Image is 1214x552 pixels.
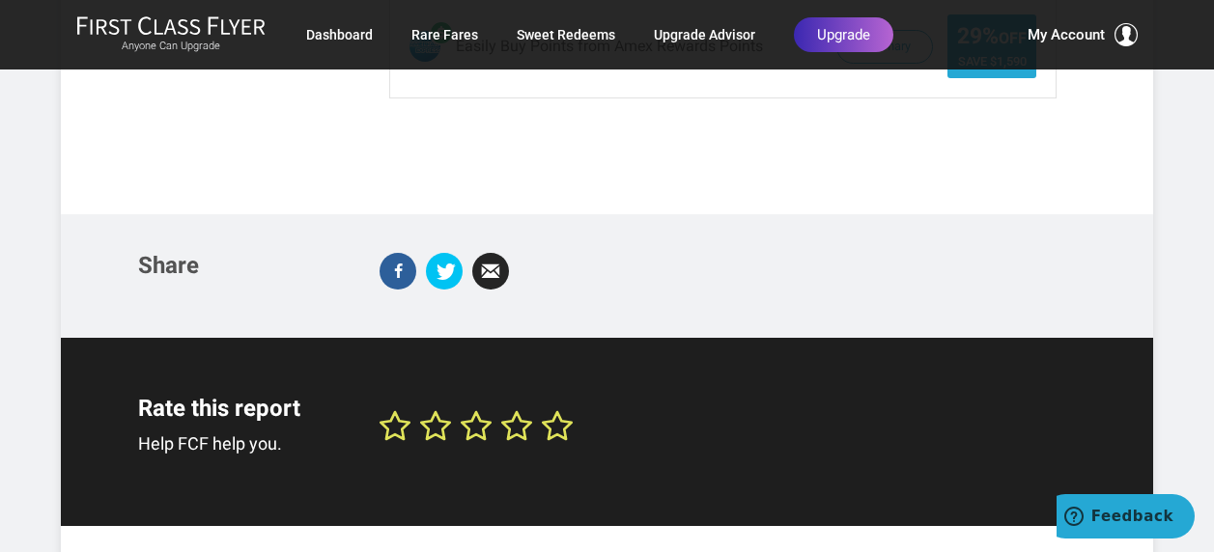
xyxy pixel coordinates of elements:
[138,253,351,278] h3: Share
[517,17,615,52] a: Sweet Redeems
[1057,494,1195,542] iframe: Opens a widget where you can find more information
[654,17,755,52] a: Upgrade Advisor
[1028,23,1105,46] span: My Account
[794,17,893,52] a: Upgrade
[76,40,266,53] small: Anyone Can Upgrade
[138,430,351,458] p: Help FCF help you.
[306,17,373,52] a: Dashboard
[138,396,351,421] h3: Rate this report
[76,15,266,36] img: First Class Flyer
[411,17,478,52] a: Rare Fares
[1028,23,1138,46] button: My Account
[76,15,266,54] a: First Class FlyerAnyone Can Upgrade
